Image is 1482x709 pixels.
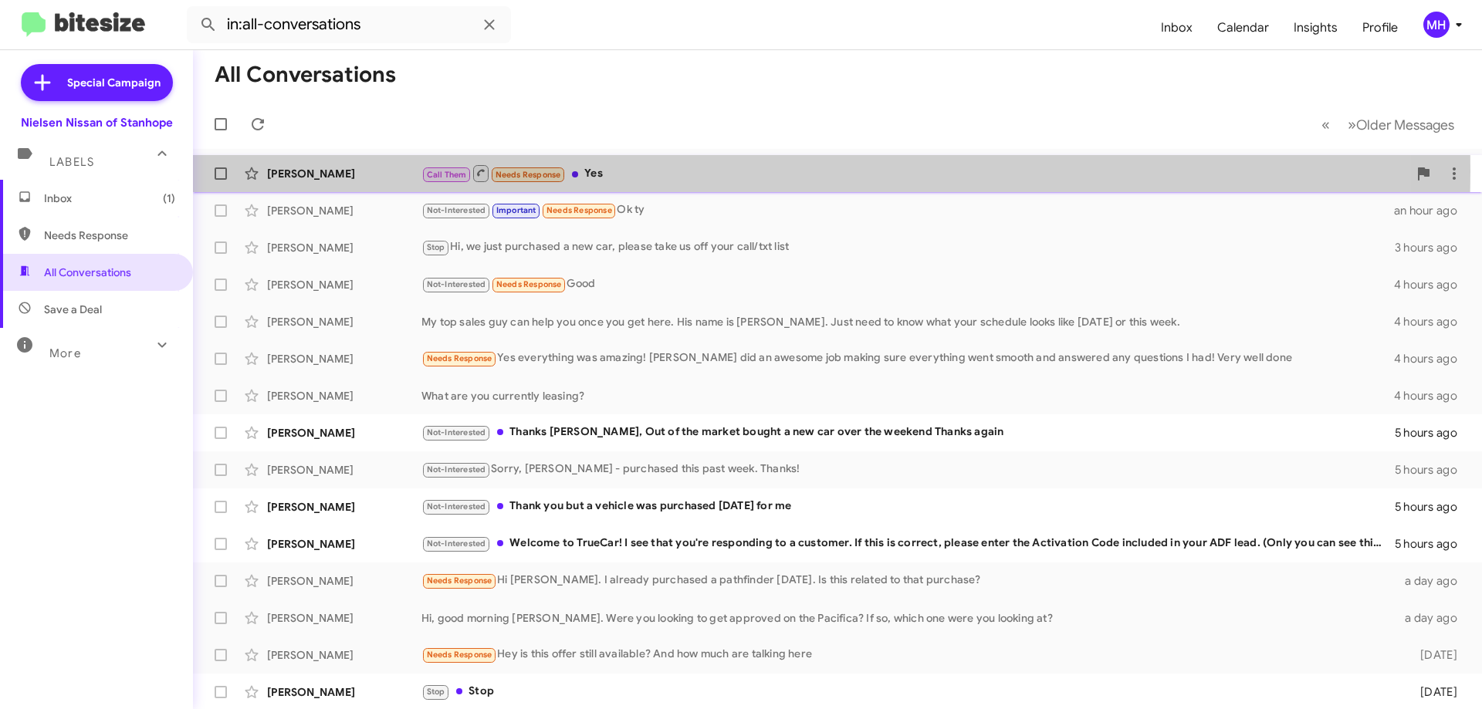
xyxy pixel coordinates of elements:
[1395,462,1470,478] div: 5 hours ago
[496,279,562,289] span: Needs Response
[1338,109,1463,140] button: Next
[1356,116,1454,133] span: Older Messages
[1423,12,1450,38] div: MH
[427,205,486,215] span: Not-Interested
[1410,12,1465,38] button: MH
[1394,388,1470,403] div: 4 hours ago
[49,346,81,360] span: More
[1395,425,1470,441] div: 5 hours ago
[267,462,421,478] div: [PERSON_NAME]
[421,572,1396,589] div: Hi [PERSON_NAME]. I already purchased a pathfinder [DATE]. Is this related to that purchase?
[1313,109,1463,140] nav: Page navigation example
[1395,499,1470,515] div: 5 hours ago
[1396,684,1470,700] div: [DATE]
[267,351,421,366] div: [PERSON_NAME]
[421,610,1396,626] div: Hi, good morning [PERSON_NAME]. Were you looking to get approved on the Pacifica? If so, which on...
[1205,5,1281,50] a: Calendar
[267,573,421,589] div: [PERSON_NAME]
[421,388,1394,403] div: What are you currently leasing?
[546,205,612,215] span: Needs Response
[1350,5,1410,50] a: Profile
[44,302,102,317] span: Save a Deal
[1394,203,1470,218] div: an hour ago
[496,170,561,180] span: Needs Response
[427,501,486,511] span: Not-Interested
[267,499,421,515] div: [PERSON_NAME]
[44,228,175,243] span: Needs Response
[427,650,492,660] span: Needs Response
[1396,573,1470,589] div: a day ago
[21,64,173,101] a: Special Campaign
[421,461,1395,478] div: Sorry, [PERSON_NAME] - purchased this past week. Thanks!
[427,353,492,363] span: Needs Response
[421,164,1408,183] div: Yes
[267,314,421,329] div: [PERSON_NAME]
[1395,536,1470,552] div: 5 hours ago
[421,238,1395,256] div: Hi, we just purchased a new car, please take us off your call/txt list
[67,75,161,90] span: Special Campaign
[44,191,175,206] span: Inbox
[421,349,1394,367] div: Yes everything was amazing! [PERSON_NAME] did an awesome job making sure everything went smooth a...
[1281,5,1350,50] a: Insights
[267,277,421,292] div: [PERSON_NAME]
[1321,115,1330,134] span: «
[427,242,445,252] span: Stop
[1149,5,1205,50] a: Inbox
[187,6,511,43] input: Search
[421,314,1394,329] div: My top sales guy can help you once you get here. His name is [PERSON_NAME]. Just need to know wha...
[21,115,173,130] div: Nielsen Nissan of Stanhope
[1394,277,1470,292] div: 4 hours ago
[421,535,1395,552] div: Welcome to TrueCar! I see that you're responding to a customer. If this is correct, please enter ...
[1395,240,1470,255] div: 3 hours ago
[267,203,421,218] div: [PERSON_NAME]
[427,170,467,180] span: Call Them
[427,539,486,549] span: Not-Interested
[421,498,1395,515] div: Thank you but a vehicle was purchased [DATE] for me
[427,576,492,586] span: Needs Response
[427,687,445,697] span: Stop
[427,427,486,437] span: Not-Interested
[496,205,536,215] span: Important
[421,424,1395,441] div: Thanks [PERSON_NAME], Out of the market bought a new car over the weekend Thanks again
[267,610,421,626] div: [PERSON_NAME]
[267,240,421,255] div: [PERSON_NAME]
[1396,647,1470,663] div: [DATE]
[44,265,131,280] span: All Conversations
[267,536,421,552] div: [PERSON_NAME]
[427,279,486,289] span: Not-Interested
[49,155,94,169] span: Labels
[267,166,421,181] div: [PERSON_NAME]
[267,684,421,700] div: [PERSON_NAME]
[215,62,396,87] h1: All Conversations
[421,201,1394,219] div: Ok ty
[421,275,1394,293] div: Good
[1348,115,1356,134] span: »
[1396,610,1470,626] div: a day ago
[421,683,1396,701] div: Stop
[1394,351,1470,366] div: 4 hours ago
[267,388,421,403] div: [PERSON_NAME]
[267,425,421,441] div: [PERSON_NAME]
[267,647,421,663] div: [PERSON_NAME]
[1312,109,1339,140] button: Previous
[163,191,175,206] span: (1)
[1394,314,1470,329] div: 4 hours ago
[421,646,1396,663] div: Hey is this offer still available? And how much are talking here
[427,464,486,474] span: Not-Interested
